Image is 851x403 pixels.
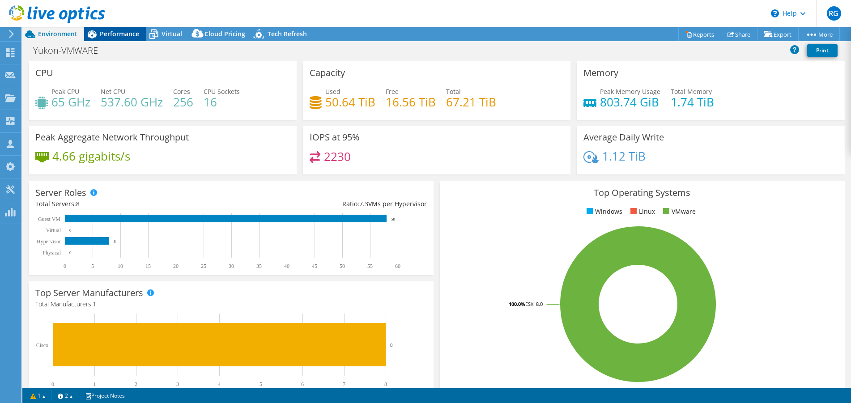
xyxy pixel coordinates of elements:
[173,97,193,107] h4: 256
[176,381,179,387] text: 3
[602,151,646,161] h4: 1.12 TiB
[37,238,61,245] text: Hypervisor
[260,381,262,387] text: 5
[35,132,189,142] h3: Peak Aggregate Network Throughput
[384,381,387,387] text: 8
[135,381,137,387] text: 2
[446,97,496,107] h4: 67.21 TiB
[721,27,757,41] a: Share
[38,30,77,38] span: Environment
[386,87,399,96] span: Free
[29,46,112,55] h1: Yukon-VMWARE
[446,87,461,96] span: Total
[628,207,655,216] li: Linux
[93,381,96,387] text: 1
[671,87,712,96] span: Total Memory
[340,263,345,269] text: 50
[678,27,721,41] a: Reports
[310,68,345,78] h3: Capacity
[391,217,396,221] text: 58
[51,390,79,401] a: 2
[91,263,94,269] text: 5
[312,263,317,269] text: 45
[145,263,151,269] text: 15
[231,199,426,209] div: Ratio: VMs per Hypervisor
[76,199,80,208] span: 8
[118,263,123,269] text: 10
[162,30,182,38] span: Virtual
[584,207,622,216] li: Windows
[101,97,163,107] h4: 537.60 GHz
[771,9,779,17] svg: \n
[268,30,307,38] span: Tech Refresh
[38,216,60,222] text: Guest VM
[24,390,52,401] a: 1
[661,207,696,216] li: VMware
[367,263,373,269] text: 55
[359,199,368,208] span: 7.3
[395,263,400,269] text: 60
[100,30,139,38] span: Performance
[827,6,841,21] span: RG
[114,239,116,244] text: 8
[35,288,143,298] h3: Top Server Manufacturers
[93,300,96,308] span: 1
[325,97,375,107] h4: 50.64 TiB
[583,68,618,78] h3: Memory
[69,250,72,255] text: 0
[757,27,799,41] a: Export
[36,342,48,348] text: Cisco
[51,381,54,387] text: 0
[325,87,340,96] span: Used
[671,97,714,107] h4: 1.74 TiB
[386,97,436,107] h4: 16.56 TiB
[218,381,221,387] text: 4
[204,87,240,96] span: CPU Sockets
[390,342,393,348] text: 8
[51,87,79,96] span: Peak CPU
[301,381,304,387] text: 6
[35,68,53,78] h3: CPU
[69,228,72,233] text: 0
[256,263,262,269] text: 35
[807,44,838,57] a: Print
[35,199,231,209] div: Total Servers:
[310,132,360,142] h3: IOPS at 95%
[447,188,838,198] h3: Top Operating Systems
[46,227,61,233] text: Virtual
[173,263,179,269] text: 20
[204,30,245,38] span: Cloud Pricing
[525,301,543,307] tspan: ESXi 8.0
[798,27,840,41] a: More
[600,87,660,96] span: Peak Memory Usage
[201,263,206,269] text: 25
[35,299,427,309] h4: Total Manufacturers:
[343,381,345,387] text: 7
[51,97,90,107] h4: 65 GHz
[284,263,289,269] text: 40
[509,301,525,307] tspan: 100.0%
[229,263,234,269] text: 30
[101,87,125,96] span: Net CPU
[79,390,131,401] a: Project Notes
[64,263,66,269] text: 0
[35,188,86,198] h3: Server Roles
[324,152,351,161] h4: 2230
[583,132,664,142] h3: Average Daily Write
[204,97,240,107] h4: 16
[173,87,190,96] span: Cores
[43,250,61,256] text: Physical
[600,97,660,107] h4: 803.74 GiB
[52,151,130,161] h4: 4.66 gigabits/s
